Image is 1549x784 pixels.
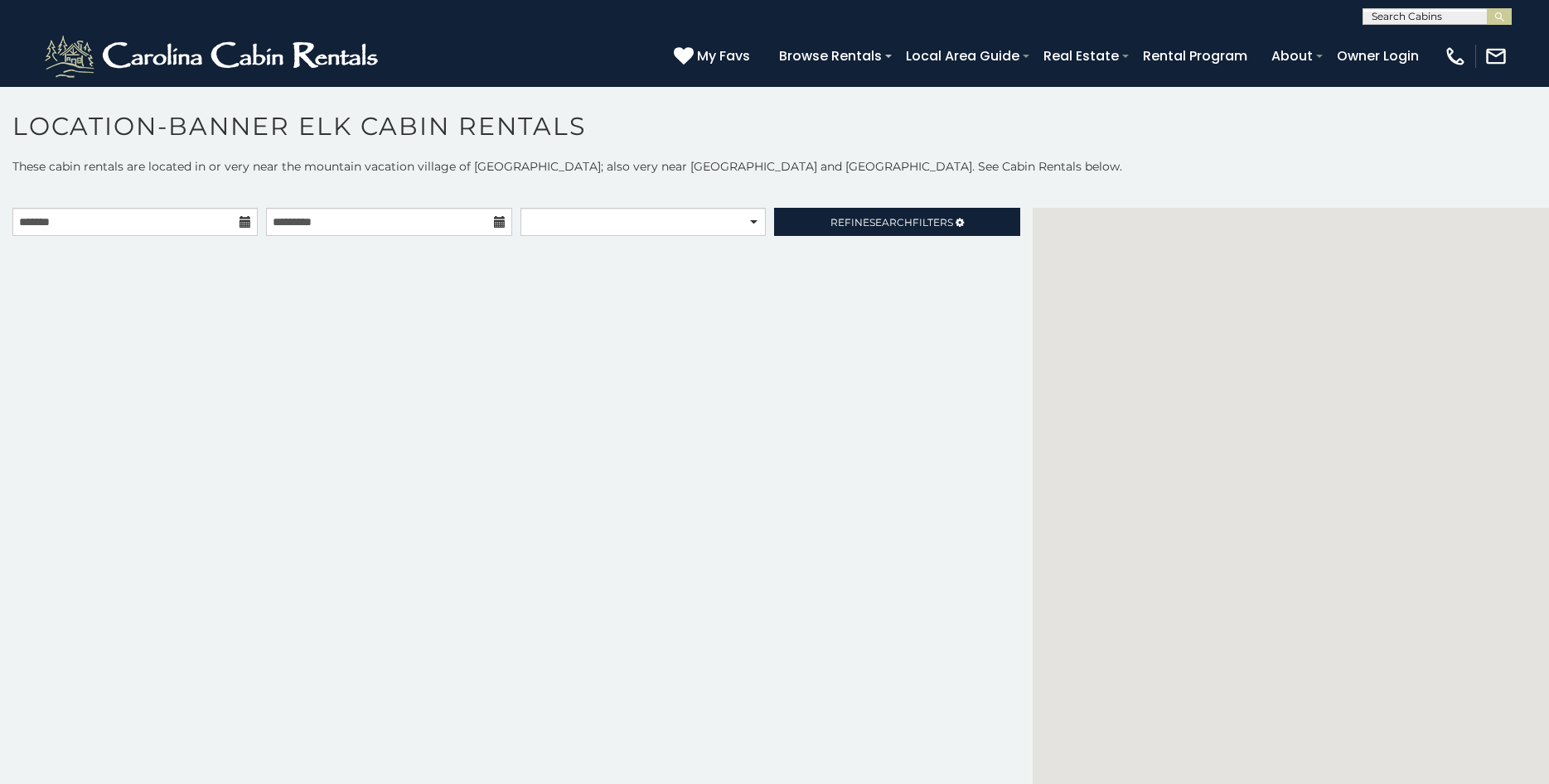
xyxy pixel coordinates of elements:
[674,46,754,67] a: My Favs
[1263,41,1321,70] a: About
[898,41,1028,70] a: Local Area Guide
[41,31,385,81] img: White-1-2.png
[869,216,912,228] span: Search
[771,41,890,70] a: Browse Rentals
[697,46,750,66] span: My Favs
[1035,41,1127,70] a: Real Estate
[1484,45,1508,68] img: mail-regular-white.png
[1329,41,1427,70] a: Owner Login
[1444,45,1467,68] img: phone-regular-white.png
[774,208,1019,236] a: RefineSearchFilters
[830,216,953,228] span: Refine Filters
[1135,41,1256,70] a: Rental Program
